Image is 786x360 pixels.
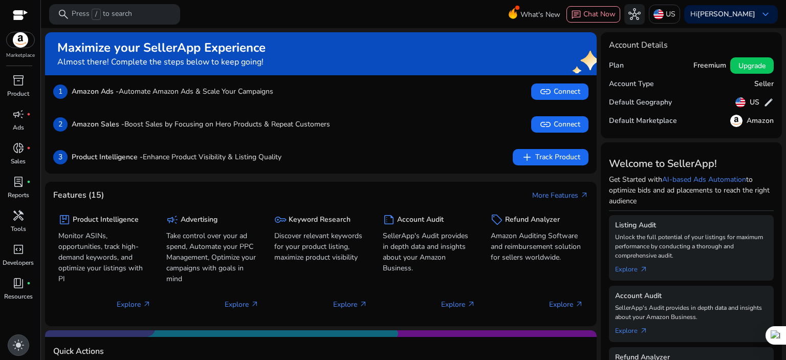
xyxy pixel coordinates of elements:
[628,8,641,20] span: hub
[397,216,444,224] h5: Account Audit
[690,11,755,18] p: Hi
[609,98,672,107] h5: Default Geography
[747,117,774,125] h5: Amazon
[520,6,560,24] span: What's New
[735,97,746,108] img: us.svg
[58,214,71,226] span: package
[571,10,581,20] span: chat
[12,277,25,289] span: book_4
[12,74,25,87] span: inventory_2
[653,9,664,19] img: us.svg
[12,209,25,222] span: handyman
[609,61,624,70] h5: Plan
[27,180,31,184] span: fiber_manual_record
[27,281,31,285] span: fiber_manual_record
[539,118,580,131] span: Connect
[615,221,768,230] h5: Listing Audit
[615,322,656,336] a: Explorearrow_outward
[11,157,26,166] p: Sales
[12,243,25,256] span: code_blocks
[491,214,503,226] span: sell
[225,299,259,310] p: Explore
[640,327,648,335] span: arrow_outward
[693,61,726,70] h5: Freemium
[333,299,367,310] p: Explore
[72,152,281,162] p: Enhance Product Visibility & Listing Quality
[8,190,29,200] p: Reports
[738,60,766,71] span: Upgrade
[12,108,25,120] span: campaign
[53,117,68,132] p: 2
[3,258,34,267] p: Developers
[615,260,656,274] a: Explorearrow_outward
[580,191,588,199] span: arrow_outward
[754,80,774,89] h5: Seller
[615,232,768,260] p: Unlock the full potential of your listings for maximum performance by conducting a thorough and c...
[13,123,24,132] p: Ads
[513,149,588,165] button: addTrack Product
[539,86,580,98] span: Connect
[289,216,351,224] h5: Keyword Research
[441,299,475,310] p: Explore
[181,216,217,224] h5: Advertising
[72,119,124,129] b: Amazon Sales -
[6,52,35,59] p: Marketplace
[532,190,588,201] a: More Featuresarrow_outward
[531,116,588,133] button: linkConnect
[57,8,70,20] span: search
[92,9,101,20] span: /
[383,230,475,273] p: SellerApp's Audit provides in depth data and insights about your Amazon Business.
[359,300,367,308] span: arrow_outward
[7,32,34,48] img: amazon.svg
[12,339,25,351] span: light_mode
[72,152,143,162] b: Product Intelligence -
[166,214,179,226] span: campaign
[521,151,533,163] span: add
[251,300,259,308] span: arrow_outward
[521,151,580,163] span: Track Product
[274,230,367,263] p: Discover relevant keywords for your product listing, maximize product visibility
[539,86,552,98] span: link
[11,224,26,234] p: Tools
[27,146,31,150] span: fiber_manual_record
[615,303,768,322] p: SellerApp's Audit provides in depth data and insights about your Amazon Business.
[53,150,68,164] p: 3
[549,299,583,310] p: Explore
[73,216,139,224] h5: Product Intelligence
[531,83,588,100] button: linkConnect
[53,347,104,356] h4: Quick Actions
[615,292,768,301] h5: Account Audit
[53,84,68,99] p: 1
[58,230,151,284] p: Monitor ASINs, opportunities, track high-demand keywords, and optimize your listings with PI
[57,40,266,55] h2: Maximize your SellerApp Experience
[575,300,583,308] span: arrow_outward
[609,174,774,206] p: Get Started with to optimize bids and ad placements to reach the right audience
[662,175,746,184] a: AI-based Ads Automation
[583,9,616,19] span: Chat Now
[467,300,475,308] span: arrow_outward
[609,117,677,125] h5: Default Marketplace
[117,299,151,310] p: Explore
[539,118,552,131] span: link
[609,80,654,89] h5: Account Type
[72,9,132,20] p: Press to search
[72,87,119,96] b: Amazon Ads -
[697,9,755,19] b: [PERSON_NAME]
[759,8,772,20] span: keyboard_arrow_down
[7,89,29,98] p: Product
[53,190,104,200] h4: Features (15)
[4,292,33,301] p: Resources
[383,214,395,226] span: summarize
[72,86,273,97] p: Automate Amazon Ads & Scale Your Campaigns
[730,57,774,74] button: Upgrade
[609,158,774,170] h3: Welcome to SellerApp!
[666,5,675,23] p: US
[72,119,330,130] p: Boost Sales by Focusing on Hero Products & Repeat Customers
[12,142,25,154] span: donut_small
[640,265,648,273] span: arrow_outward
[624,4,645,25] button: hub
[12,176,25,188] span: lab_profile
[609,40,668,50] h4: Account Details
[166,230,259,284] p: Take control over your ad spend, Automate your PPC Management, Optimize your campaigns with goals...
[57,57,266,67] h4: Almost there! Complete the steps below to keep going!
